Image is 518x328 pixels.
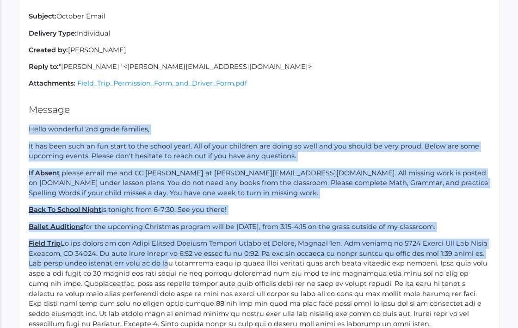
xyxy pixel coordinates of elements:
ins: If Absent [29,169,60,177]
strong: Attachments: [29,79,75,87]
p: [PERSON_NAME] [29,45,490,56]
p: Hello wonderful 2nd grade families, [29,124,490,135]
ins: Field Trip [29,239,61,248]
p: It has been such an fun start to the school year!. All of your children are doing so well and you... [29,142,490,162]
ins: Ballet Auditions [29,223,83,231]
strong: Subject: [29,12,56,20]
strong: Reply to: [29,62,59,71]
a: Field_Trip_Permission_Form_and_Driver_Form.pdf [77,79,247,87]
h2: Message [29,105,490,115]
strong: Delivery Type: [29,29,77,37]
ins: Back To School Night [29,205,101,214]
p: for the upcoming Christmas program will be [DATE], from 3:15-4:15 on the grass outside of my clas... [29,222,490,232]
p: "[PERSON_NAME]" <[PERSON_NAME][EMAIL_ADDRESS][DOMAIN_NAME]> [29,62,490,72]
p: Individual [29,29,490,39]
p: please email me and CC [PERSON_NAME] at [PERSON_NAME][EMAIL_ADDRESS][DOMAIN_NAME]. All missing wo... [29,168,490,198]
p: October Email [29,12,490,22]
p: is tonight from 6-7:30. See you there! [29,205,490,215]
strong: Created by: [29,46,68,54]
